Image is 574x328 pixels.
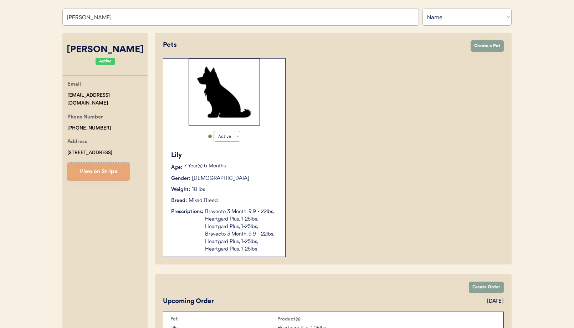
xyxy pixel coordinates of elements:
div: [DATE] [487,298,504,305]
div: Prescriptions: [171,208,203,216]
button: Create Order [469,282,504,293]
div: Breed: [171,197,187,205]
div: [DEMOGRAPHIC_DATA] [192,175,249,182]
div: Address [67,138,87,147]
div: Email [67,80,81,89]
div: Pet [170,316,277,322]
div: [STREET_ADDRESS] [67,149,112,157]
p: 7 Year(s) 6 Months [184,164,278,169]
div: Weight: [171,186,190,193]
div: Pets [163,40,463,50]
input: Search by name [62,9,419,26]
div: Upcoming Order [163,297,214,306]
div: Age: [171,164,182,171]
img: Rectangle%2029.svg [189,59,260,126]
div: Gender: [171,175,190,182]
div: 18 lbs [192,186,205,193]
div: [EMAIL_ADDRESS][DOMAIN_NAME] [67,91,148,108]
div: Phone Number [67,113,103,122]
div: Bravecto 3 Month, 9.9 - 22lbs, Heartgard Plus, 1-25lbs, Heartgard Plus, 1-25lbs, Bravecto 3 Month... [205,208,278,253]
div: [PHONE_NUMBER] [67,124,111,132]
div: Mixed Breed [189,197,218,205]
div: Product(s) [277,316,384,322]
button: View on Stripe [67,163,130,181]
button: Create a Pet [471,40,504,52]
div: Lily [171,151,278,160]
div: [PERSON_NAME] [62,43,148,57]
